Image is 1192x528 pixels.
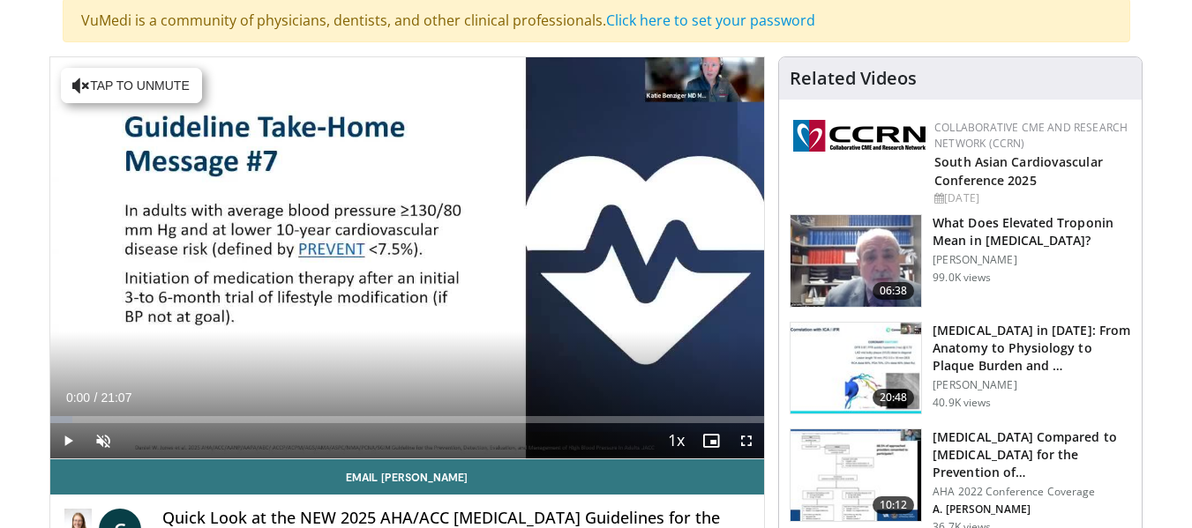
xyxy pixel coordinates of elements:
span: 06:38 [873,282,915,300]
button: Unmute [86,423,121,458]
button: Fullscreen [729,423,764,458]
h3: [MEDICAL_DATA] in [DATE]: From Anatomy to Physiology to Plaque Burden and … [933,322,1131,375]
span: 10:12 [873,496,915,514]
a: 06:38 What Does Elevated Troponin Mean in [MEDICAL_DATA]? [PERSON_NAME] 99.0K views [790,214,1131,308]
img: a04ee3ba-8487-4636-b0fb-5e8d268f3737.png.150x105_q85_autocrop_double_scale_upscale_version-0.2.png [793,120,926,152]
span: / [94,390,98,405]
p: [PERSON_NAME] [933,253,1131,267]
a: 20:48 [MEDICAL_DATA] in [DATE]: From Anatomy to Physiology to Plaque Burden and … [PERSON_NAME] 4... [790,322,1131,415]
video-js: Video Player [50,57,765,459]
button: Playback Rate [658,423,693,458]
span: 21:07 [101,390,131,405]
p: 40.9K views [933,396,991,410]
div: Progress Bar [50,416,765,423]
p: AHA 2022 Conference Coverage [933,485,1131,499]
p: 99.0K views [933,271,991,285]
h3: [MEDICAL_DATA] Compared to [MEDICAL_DATA] for the Prevention of… [933,428,1131,481]
p: [PERSON_NAME] [933,378,1131,392]
h4: Related Videos [790,68,917,89]
button: Enable picture-in-picture mode [693,423,729,458]
a: Email [PERSON_NAME] [50,459,765,495]
a: Collaborative CME and Research Network (CCRN) [934,120,1128,151]
img: 98daf78a-1d22-4ebe-927e-10afe95ffd94.150x105_q85_crop-smart_upscale.jpg [791,215,921,307]
p: A. [PERSON_NAME] [933,502,1131,517]
img: 823da73b-7a00-425d-bb7f-45c8b03b10c3.150x105_q85_crop-smart_upscale.jpg [791,323,921,414]
button: Play [50,423,86,458]
button: Tap to unmute [61,68,202,103]
span: 20:48 [873,389,915,406]
img: 7c0f9b53-1609-4588-8498-7cac8464d722.150x105_q85_crop-smart_upscale.jpg [791,429,921,521]
h3: What Does Elevated Troponin Mean in [MEDICAL_DATA]? [933,214,1131,249]
a: South Asian Cardiovascular Conference 2025 [934,153,1103,189]
span: 0:00 [66,390,90,405]
div: [DATE] [934,190,1128,206]
a: Click here to set your password [606,11,815,30]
